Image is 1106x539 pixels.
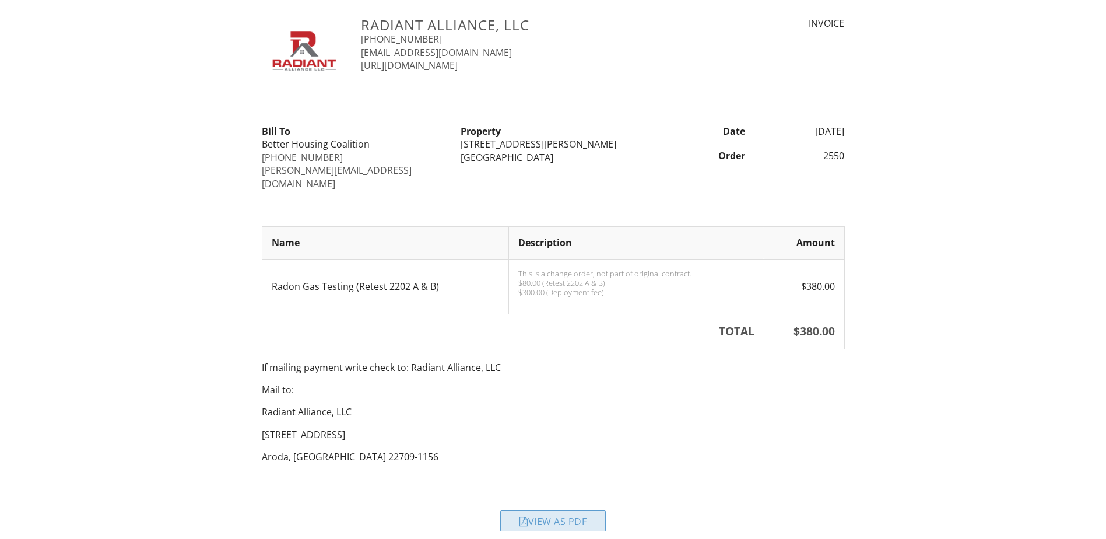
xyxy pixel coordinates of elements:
[500,518,606,531] a: View as PDF
[709,17,844,30] div: INVOICE
[752,125,852,138] div: [DATE]
[518,278,754,297] p: $80.00 (Retest 2202 A & B) $300.00 (Deployment fee)
[461,151,645,164] div: [GEOGRAPHIC_DATA]
[652,125,752,138] div: Date
[262,17,347,85] img: Radiant-Alliance_-LLC_%281%29.jpg
[764,259,844,314] td: $380.00
[262,227,509,259] th: Name
[272,280,439,293] span: Radon Gas Testing (Retest 2202 A & B)
[361,46,512,59] a: [EMAIL_ADDRESS][DOMAIN_NAME]
[262,450,845,463] p: Aroda, [GEOGRAPHIC_DATA] 22709-1156
[361,17,695,33] h3: Radiant Alliance, LLC
[461,138,645,150] div: [STREET_ADDRESS][PERSON_NAME]
[500,510,606,531] div: View as PDF
[262,405,845,418] p: Radiant Alliance, LLC
[262,361,845,374] p: If mailing payment write check to: Radiant Alliance, LLC
[262,428,845,441] p: [STREET_ADDRESS]
[262,314,764,349] th: TOTAL
[518,269,754,278] div: This is a change order, not part of original contract.
[262,164,412,190] a: [PERSON_NAME][EMAIL_ADDRESS][DOMAIN_NAME]
[764,314,844,349] th: $380.00
[262,151,343,164] a: [PHONE_NUMBER]
[764,227,844,259] th: Amount
[509,227,764,259] th: Description
[461,125,501,138] strong: Property
[262,138,447,150] div: Better Housing Coalition
[652,149,752,162] div: Order
[752,149,852,162] div: 2550
[262,125,290,138] strong: Bill To
[361,59,458,72] a: [URL][DOMAIN_NAME]
[361,33,442,45] a: [PHONE_NUMBER]
[262,383,845,396] p: Mail to:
